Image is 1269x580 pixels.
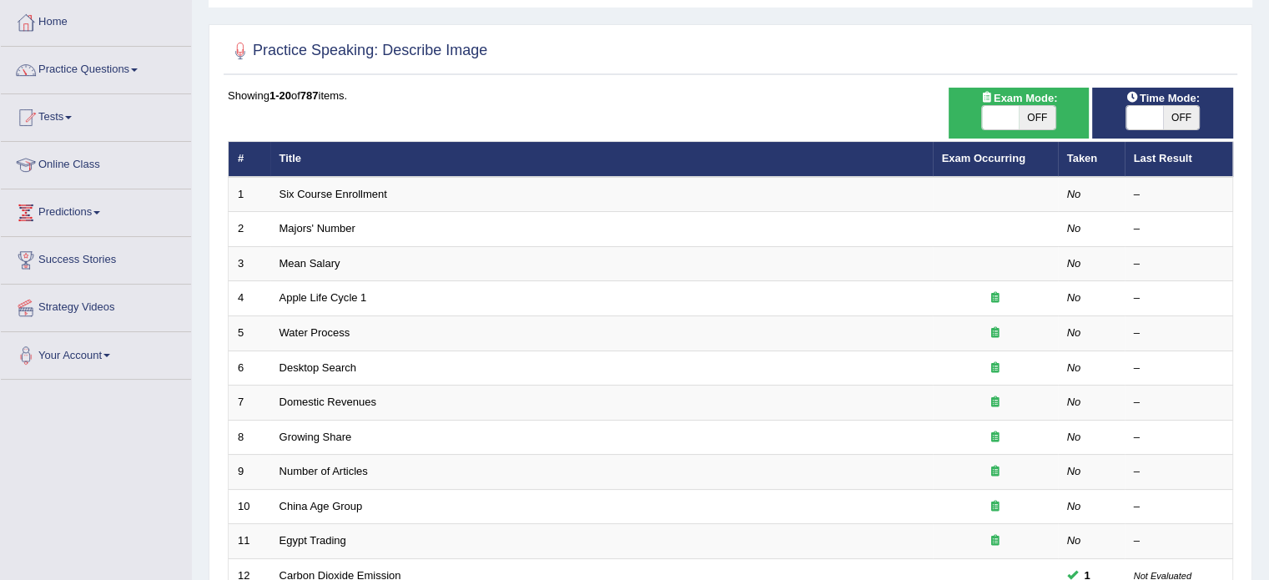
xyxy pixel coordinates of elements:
[279,431,352,443] a: Growing Share
[974,89,1064,107] span: Exam Mode:
[279,396,376,408] a: Domestic Revenues
[229,489,270,524] td: 10
[279,361,357,374] a: Desktop Search
[269,89,291,102] b: 1-20
[1067,291,1081,304] em: No
[229,281,270,316] td: 4
[1134,290,1224,306] div: –
[279,500,363,512] a: China Age Group
[949,88,1090,139] div: Show exams occurring in exams
[279,257,340,270] a: Mean Salary
[229,246,270,281] td: 3
[1067,361,1081,374] em: No
[1,332,191,374] a: Your Account
[229,212,270,247] td: 2
[1,142,191,184] a: Online Class
[229,142,270,177] th: #
[1120,89,1206,107] span: Time Mode:
[942,395,1049,411] div: Exam occurring question
[942,533,1049,549] div: Exam occurring question
[1,285,191,326] a: Strategy Videos
[1134,499,1224,515] div: –
[228,88,1233,103] div: Showing of items.
[1134,395,1224,411] div: –
[1058,142,1125,177] th: Taken
[1134,187,1224,203] div: –
[1019,106,1055,129] span: OFF
[229,177,270,212] td: 1
[279,534,346,547] a: Egypt Trading
[942,499,1049,515] div: Exam occurring question
[279,291,367,304] a: Apple Life Cycle 1
[1,47,191,88] a: Practice Questions
[1134,533,1224,549] div: –
[942,290,1049,306] div: Exam occurring question
[279,222,355,235] a: Majors' Number
[229,420,270,455] td: 8
[1,189,191,231] a: Predictions
[1134,430,1224,446] div: –
[1134,464,1224,480] div: –
[279,188,387,200] a: Six Course Enrollment
[229,316,270,351] td: 5
[1163,106,1200,129] span: OFF
[229,351,270,386] td: 6
[1067,257,1081,270] em: No
[1067,326,1081,339] em: No
[1067,396,1081,408] em: No
[942,361,1049,376] div: Exam occurring question
[1125,142,1233,177] th: Last Result
[1067,222,1081,235] em: No
[1,94,191,136] a: Tests
[1,237,191,279] a: Success Stories
[1134,221,1224,237] div: –
[229,524,270,559] td: 11
[279,465,368,477] a: Number of Articles
[229,386,270,421] td: 7
[942,464,1049,480] div: Exam occurring question
[1134,256,1224,272] div: –
[942,152,1025,164] a: Exam Occurring
[1134,361,1224,376] div: –
[1134,325,1224,341] div: –
[1067,534,1081,547] em: No
[942,430,1049,446] div: Exam occurring question
[1067,500,1081,512] em: No
[279,326,350,339] a: Water Process
[1067,431,1081,443] em: No
[300,89,319,102] b: 787
[1067,465,1081,477] em: No
[942,325,1049,341] div: Exam occurring question
[1067,188,1081,200] em: No
[270,142,933,177] th: Title
[229,455,270,490] td: 9
[228,38,487,63] h2: Practice Speaking: Describe Image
